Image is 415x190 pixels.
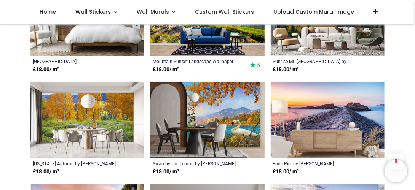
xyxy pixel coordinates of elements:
[75,8,111,16] span: Wall Stickers
[273,160,361,166] a: Bude Pier by [PERSON_NAME]
[385,160,407,182] iframe: Brevo live chat
[273,58,361,64] a: Sunrise Mt. [GEOGRAPHIC_DATA] by [PERSON_NAME] Gallery
[153,168,179,176] strong: £ 18.00 / m²
[33,160,120,166] a: [US_STATE] Autumn by [PERSON_NAME]
[40,8,56,16] span: Home
[195,8,254,16] span: Custom Wall Stickers
[273,8,354,16] span: Upload Custom Mural Image
[153,66,179,73] strong: £ 18.00 / m²
[273,66,299,73] strong: £ 18.00 / m²
[153,160,240,166] a: Swan by Lac Leman by [PERSON_NAME]
[30,82,144,158] img: Colorado Autumn Wall Mural by Chris Vest
[33,58,120,64] a: [GEOGRAPHIC_DATA], [GEOGRAPHIC_DATA] [PERSON_NAME] Mountain Wallpaper
[33,66,59,73] strong: £ 18.00 / m²
[271,82,385,158] img: Bude Pier Wall Mural by Gary Holpin
[153,58,240,64] a: Mountain Sunset Landscape Wallpaper
[33,168,59,176] strong: £ 18.00 / m²
[150,82,264,158] img: Swan by Lac Leman Wall Mural by Chris Vest
[257,62,260,68] span: 5
[273,168,299,176] strong: £ 18.00 / m²
[137,8,169,16] span: Wall Murals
